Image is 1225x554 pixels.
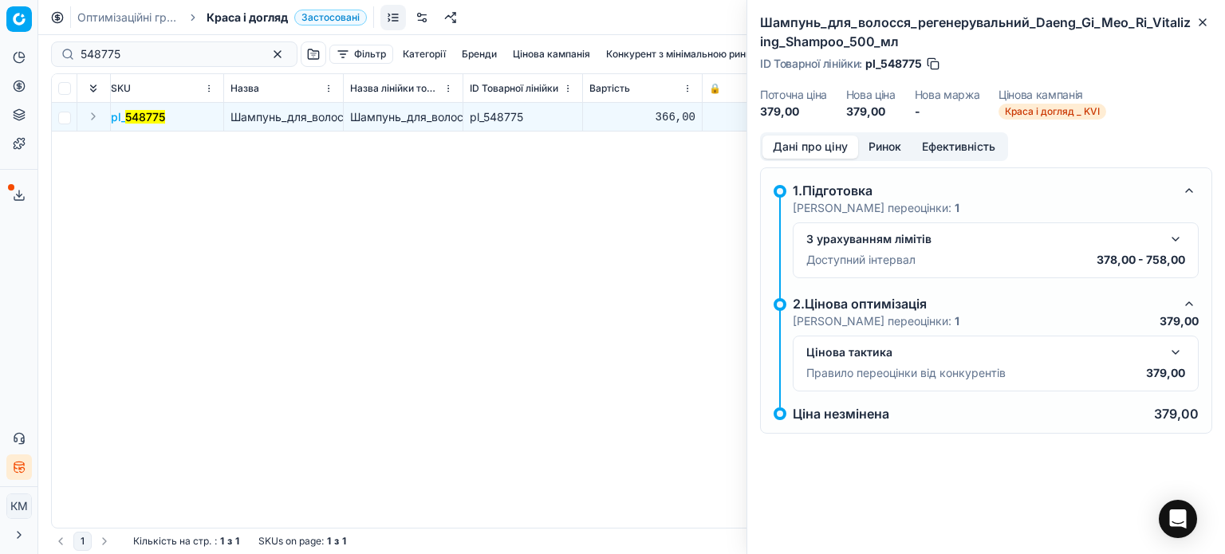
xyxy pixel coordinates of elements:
[1159,500,1197,538] div: Open Intercom Messenger
[865,56,922,72] span: pl_548775
[762,136,858,159] button: Дані про ціну
[589,109,695,125] div: 366,00
[350,109,456,125] div: Шампунь_для_волосся_регенерувальний_Daeng_Gi_Meo_Ri_Vitalizing_Shampoo_500_мл
[350,82,440,95] span: Назва лінійки товарів
[760,58,862,69] span: ID Товарної лінійки :
[207,10,288,26] span: Краса і догляд
[1097,252,1185,268] p: 378,00 - 758,00
[235,535,239,548] strong: 1
[111,82,131,95] span: SKU
[230,110,703,124] span: Шампунь_для_волосся_регенерувальний_Daeng_Gi_Meo_Ri_Vitalizing_Shampoo_500_мл
[760,104,827,120] dd: 379,00
[327,535,331,548] strong: 1
[95,532,114,551] button: Go to next page
[955,314,959,328] strong: 1
[470,109,576,125] div: pl_548775
[589,82,630,95] span: Вартість
[760,89,827,100] dt: Поточна ціна
[858,136,912,159] button: Ринок
[709,82,721,95] span: 🔒
[84,79,103,98] button: Expand all
[999,89,1106,100] dt: Цінова кампанія
[846,89,896,100] dt: Нова ціна
[51,532,70,551] button: Go to previous page
[73,532,92,551] button: 1
[294,10,367,26] span: Застосовані
[1146,365,1185,381] p: 379,00
[230,82,259,95] span: Назва
[955,201,959,214] strong: 1
[81,46,255,62] input: Пошук по SKU або назві
[793,313,959,329] p: [PERSON_NAME] переоцінки:
[806,231,1160,247] div: З урахуванням лімітів
[77,10,179,26] a: Оптимізаційні групи
[915,89,980,100] dt: Нова маржа
[77,10,367,26] nav: breadcrumb
[793,407,889,420] p: Ціна незмінена
[806,365,1006,381] p: Правило переоцінки від конкурентів
[793,200,959,216] p: [PERSON_NAME] переоцінки:
[793,181,1173,200] div: 1.Підготовка
[455,45,503,64] button: Бренди
[342,535,346,548] strong: 1
[111,109,165,125] span: pl_
[329,45,393,64] button: Фільтр
[1154,407,1199,420] p: 379,00
[600,45,812,64] button: Конкурент з мінімальною ринковою ціною
[806,344,1160,360] div: Цінова тактика
[227,535,232,548] strong: з
[111,109,165,125] button: pl_548775
[470,82,558,95] span: ID Товарної лінійки
[506,45,597,64] button: Цінова кампанія
[396,45,452,64] button: Категорії
[7,494,31,518] span: КM
[51,532,114,551] nav: pagination
[133,535,211,548] span: Кількість на стр.
[220,535,224,548] strong: 1
[793,294,1173,313] div: 2.Цінова оптимізація
[84,107,103,126] button: Expand
[806,252,916,268] p: Доступний інтервал
[133,535,239,548] div: :
[999,104,1106,120] span: Краса і догляд _ KVI
[915,104,980,120] dd: -
[125,110,165,124] mark: 548775
[912,136,1006,159] button: Ефективність
[207,10,367,26] span: Краса і доглядЗастосовані
[334,535,339,548] strong: з
[6,493,32,519] button: КM
[760,13,1212,51] h2: Шампунь_для_волосся_регенерувальний_Daeng_Gi_Meo_Ri_Vitalizing_Shampoo_500_мл
[1160,313,1199,329] p: 379,00
[846,104,896,120] dd: 379,00
[258,535,324,548] span: SKUs on page :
